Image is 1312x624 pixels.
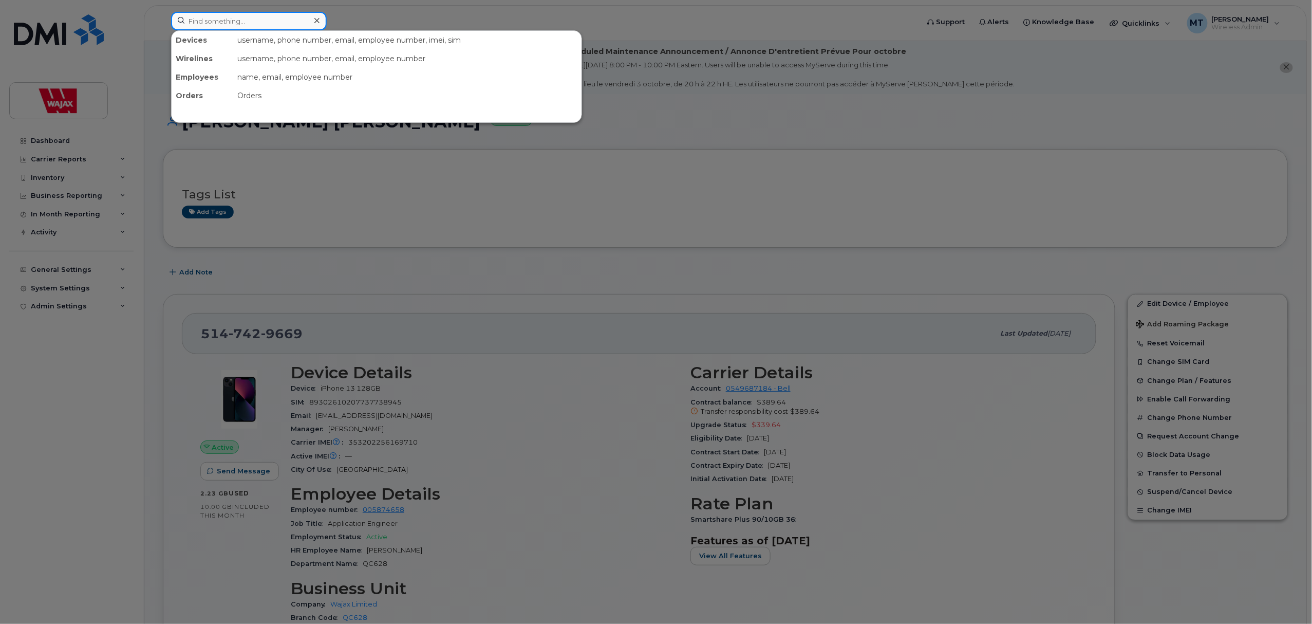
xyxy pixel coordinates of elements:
div: Employees [172,68,233,86]
div: Wirelines [172,49,233,68]
div: Orders [172,86,233,105]
div: Devices [172,31,233,49]
div: Orders [233,86,582,105]
div: username, phone number, email, employee number, imei, sim [233,31,582,49]
div: username, phone number, email, employee number [233,49,582,68]
div: name, email, employee number [233,68,582,86]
